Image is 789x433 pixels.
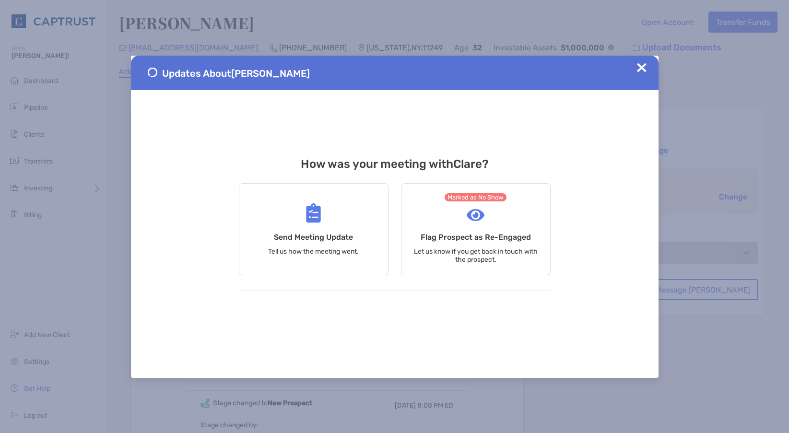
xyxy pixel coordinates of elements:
span: Updates About [PERSON_NAME] [162,68,310,79]
img: Flag Prospect as Re-Engaged [467,209,484,221]
img: Send Meeting Update [306,203,321,223]
h4: Send Meeting Update [274,233,353,242]
span: Marked as No Show [445,193,506,201]
img: Close Updates Zoe [637,63,647,72]
p: Let us know if you get back in touch with the prospect. [413,247,538,264]
p: Tell us how the meeting went. [268,247,359,256]
h3: How was your meeting with Clare ? [239,157,551,171]
h4: Flag Prospect as Re-Engaged [421,233,531,242]
img: Send Meeting Update 1 [148,68,157,77]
